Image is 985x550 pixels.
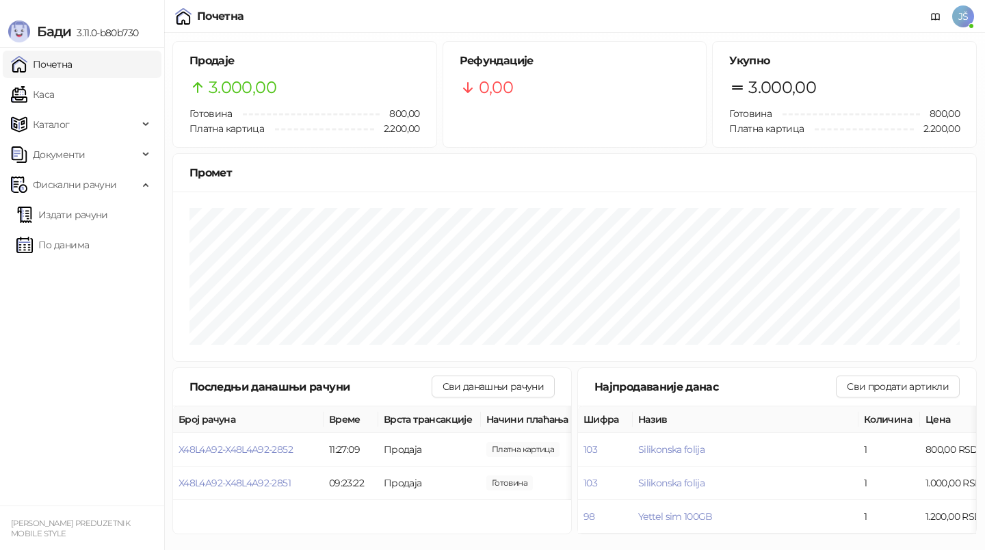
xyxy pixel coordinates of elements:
[952,5,974,27] span: JŠ
[578,406,633,433] th: Шифра
[179,443,293,456] button: X48L4A92-X48L4A92-2852
[914,121,960,136] span: 2.200,00
[925,5,947,27] a: Документација
[189,164,960,181] div: Промет
[481,406,618,433] th: Начини плаћања
[8,21,30,42] img: Logo
[189,53,420,69] h5: Продаје
[71,27,138,39] span: 3.11.0-b80b730
[748,75,816,101] span: 3.000,00
[37,23,71,40] span: Бади
[11,81,54,108] a: Каса
[11,51,73,78] a: Почетна
[638,443,705,456] button: Silikonska folija
[324,433,378,467] td: 11:27:09
[486,442,560,457] span: 2.200,00
[378,406,481,433] th: Врста трансакције
[33,111,70,138] span: Каталог
[16,201,108,228] a: Издати рачуни
[378,467,481,500] td: Продаја
[179,477,291,489] button: X48L4A92-X48L4A92-2851
[729,122,804,135] span: Платна картица
[189,122,264,135] span: Платна картица
[836,376,960,397] button: Сви продати артикли
[378,433,481,467] td: Продаја
[16,231,89,259] a: По данима
[920,106,960,121] span: 800,00
[189,378,432,395] div: Последњи данашњи рачуни
[374,121,420,136] span: 2.200,00
[479,75,513,101] span: 0,00
[324,467,378,500] td: 09:23:22
[173,406,324,433] th: Број рачуна
[633,406,858,433] th: Назив
[638,477,705,489] button: Silikonska folija
[189,107,232,120] span: Готовина
[197,11,244,22] div: Почетна
[324,406,378,433] th: Време
[729,107,772,120] span: Готовина
[638,510,713,523] button: Yettel sim 100GB
[432,376,555,397] button: Сви данашњи рачуни
[33,141,85,168] span: Документи
[209,75,276,101] span: 3.000,00
[583,477,597,489] button: 103
[583,510,595,523] button: 98
[729,53,960,69] h5: Укупно
[858,433,920,467] td: 1
[486,475,533,490] span: 800,00
[460,53,690,69] h5: Рефундације
[33,171,116,198] span: Фискални рачуни
[594,378,836,395] div: Најпродаваније данас
[858,500,920,534] td: 1
[380,106,419,121] span: 800,00
[11,519,130,538] small: [PERSON_NAME] PREDUZETNIK MOBILE STYLE
[858,467,920,500] td: 1
[583,443,597,456] button: 103
[858,406,920,433] th: Количина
